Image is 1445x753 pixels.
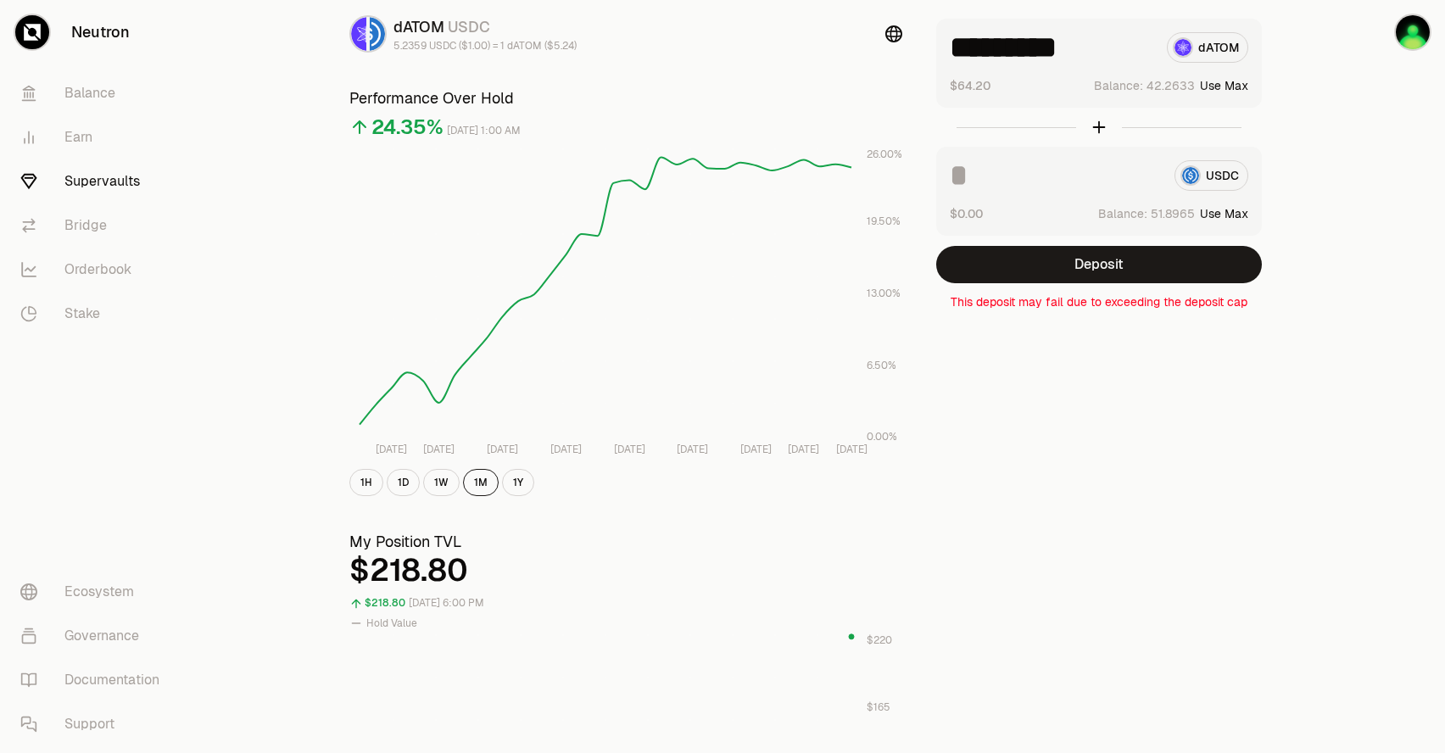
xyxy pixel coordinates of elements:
tspan: [DATE] [740,443,772,456]
a: Orderbook [7,248,183,292]
tspan: [DATE] [487,443,518,456]
h3: My Position TVL [349,530,902,554]
button: Deposit [936,246,1262,283]
div: [DATE] 6:00 PM [409,594,484,613]
tspan: [DATE] [836,443,868,456]
div: 5.2359 USDC ($1.00) = 1 dATOM ($5.24) [393,39,577,53]
button: 1Y [502,469,534,496]
tspan: [DATE] [550,443,582,456]
tspan: [DATE] [677,443,708,456]
button: $64.20 [950,76,990,94]
div: 24.35% [371,114,444,141]
p: This deposit may fail due to exceeding the deposit cap [936,293,1262,310]
tspan: 26.00% [867,148,902,161]
a: Ecosystem [7,570,183,614]
tspan: 6.50% [867,359,896,372]
tspan: [DATE] [788,443,819,456]
a: Support [7,702,183,746]
tspan: 19.50% [867,215,901,228]
img: USDC Logo [370,17,385,51]
span: Balance: [1094,77,1143,94]
a: Documentation [7,658,183,702]
tspan: $220 [867,633,892,647]
span: Hold Value [366,616,417,630]
div: dATOM [393,15,577,39]
img: dATOM Logo [351,17,366,51]
div: $218.80 [349,554,902,588]
div: $218.80 [365,594,405,613]
img: fil00dl [1396,15,1430,49]
tspan: 0.00% [867,430,897,443]
span: USDC [448,17,490,36]
a: Earn [7,115,183,159]
a: Supervaults [7,159,183,204]
tspan: [DATE] [376,443,407,456]
a: Balance [7,71,183,115]
button: Use Max [1200,77,1248,94]
a: Stake [7,292,183,336]
a: Bridge [7,204,183,248]
tspan: $165 [867,700,890,714]
a: Governance [7,614,183,658]
button: 1H [349,469,383,496]
button: 1W [423,469,460,496]
button: 1M [463,469,499,496]
button: 1D [387,469,420,496]
div: [DATE] 1:00 AM [447,121,521,141]
tspan: [DATE] [614,443,645,456]
button: $0.00 [950,204,983,222]
h3: Performance Over Hold [349,86,902,110]
span: Balance: [1098,205,1147,222]
button: Use Max [1200,205,1248,222]
tspan: [DATE] [423,443,455,456]
tspan: 13.00% [867,287,901,300]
